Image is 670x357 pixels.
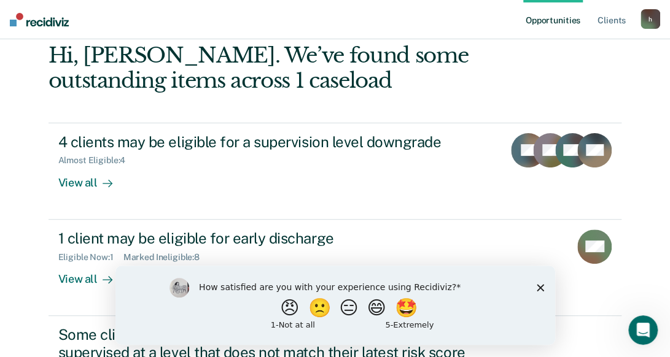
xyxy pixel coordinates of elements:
iframe: Intercom live chat [628,315,658,345]
a: 1 client may be eligible for early dischargeEligible Now:1Marked Ineligible:8View all [49,220,622,316]
iframe: Survey by Kim from Recidiviz [115,266,555,345]
div: View all [58,166,127,190]
div: Almost Eligible : 4 [58,155,136,166]
div: Eligible Now : 1 [58,252,123,263]
div: View all [58,262,127,286]
div: Marked Ineligible : 8 [123,252,209,263]
div: 4 clients may be eligible for a supervision level downgrade [58,133,489,151]
div: 1 client may be eligible for early discharge [58,229,489,247]
img: Recidiviz [10,13,69,26]
div: Hi, [PERSON_NAME]. We’ve found some outstanding items across 1 caseload [49,43,507,93]
button: h [641,9,660,29]
a: 4 clients may be eligible for a supervision level downgradeAlmost Eligible:4View all [49,123,622,220]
